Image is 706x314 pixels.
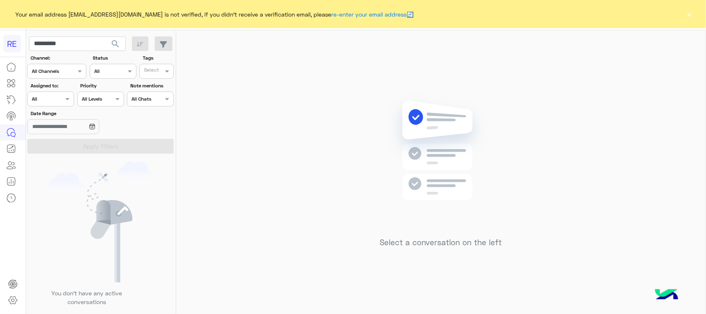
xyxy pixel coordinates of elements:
button: search [105,36,126,54]
span: Your email address [EMAIL_ADDRESS][DOMAIN_NAME] is not verified, if you didn't receive a verifica... [16,10,414,19]
p: You don’t have any active conversations [45,289,129,307]
h5: Select a conversation on the left [380,238,502,247]
div: RE [3,35,21,53]
img: empty users [48,162,153,283]
label: Channel: [31,54,86,62]
label: Status [93,54,135,62]
label: Tags [143,54,173,62]
a: re-enter your email address [332,11,407,18]
button: Apply Filters [27,139,174,154]
label: Priority [80,82,123,89]
span: search [110,39,120,49]
div: Select [143,66,159,76]
img: no messages [381,94,501,232]
label: Date Range [31,110,123,117]
label: Note mentions [130,82,173,89]
label: Assigned to: [31,82,73,89]
img: hulul-logo.png [652,281,681,310]
button: × [685,10,694,18]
